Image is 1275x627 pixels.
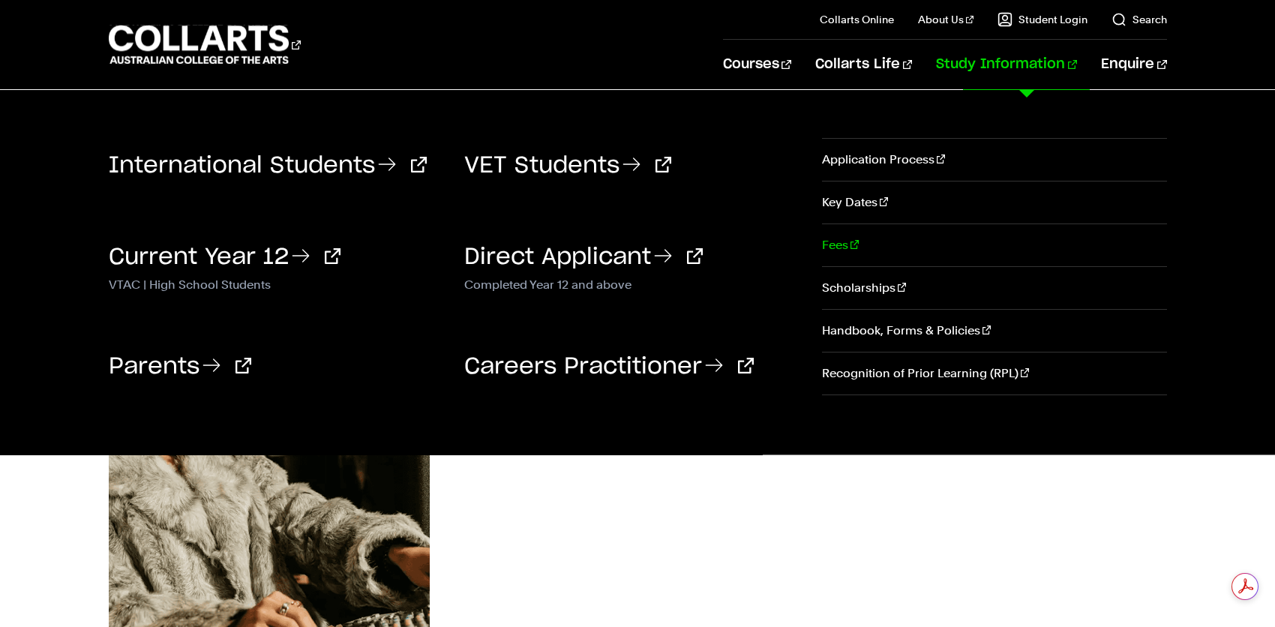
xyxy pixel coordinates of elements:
[822,139,1167,181] a: Application Process
[109,246,340,268] a: Current Year 12
[822,310,1167,352] a: Handbook, Forms & Policies
[822,181,1167,223] a: Key Dates
[464,274,798,292] p: Completed Year 12 and above
[723,40,791,89] a: Courses
[464,355,754,378] a: Careers Practitioner
[464,246,703,268] a: Direct Applicant
[815,40,912,89] a: Collarts Life
[464,154,671,177] a: VET Students
[1111,12,1167,27] a: Search
[109,274,442,292] p: VTAC | High School Students
[997,12,1087,27] a: Student Login
[1101,40,1166,89] a: Enquire
[918,12,973,27] a: About Us
[936,40,1077,89] a: Study Information
[820,12,894,27] a: Collarts Online
[109,355,251,378] a: Parents
[822,224,1167,266] a: Fees
[822,267,1167,309] a: Scholarships
[109,154,427,177] a: International Students
[822,352,1167,394] a: Recognition of Prior Learning (RPL)
[109,23,301,66] div: Go to homepage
